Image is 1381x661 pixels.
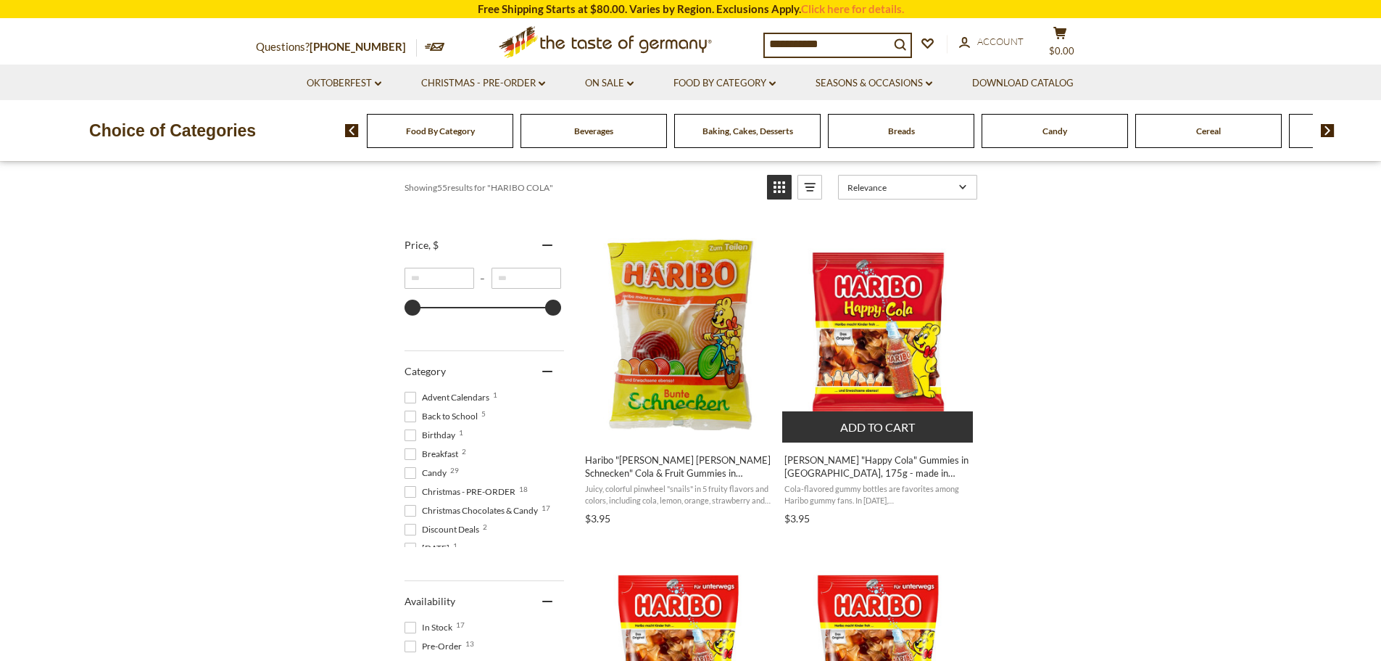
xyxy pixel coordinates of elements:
[574,126,613,136] a: Beverages
[405,268,474,289] input: Minimum value
[345,124,359,137] img: previous arrow
[1042,126,1067,136] a: Candy
[483,523,487,530] span: 2
[405,239,439,251] span: Price
[767,175,792,200] a: View grid mode
[1196,126,1221,136] a: Cereal
[847,182,954,193] span: Relevance
[465,640,474,647] span: 13
[585,512,610,525] span: $3.95
[583,225,775,530] a: Haribo
[437,182,447,193] b: 55
[702,126,793,136] a: Baking, Cakes, Desserts
[1049,45,1074,57] span: $0.00
[542,504,550,512] span: 17
[405,175,756,200] div: Showing results for " "
[673,75,776,91] a: Food By Category
[405,621,457,634] span: In Stock
[492,268,561,289] input: Maximum value
[784,453,972,480] span: [PERSON_NAME] "Happy Cola" Gummies in [GEOGRAPHIC_DATA], 175g - made in [GEOGRAPHIC_DATA]
[784,483,972,506] span: Cola-flavored gummy bottles are favorites among Haribo gummy fans. In [DATE], [DEMOGRAPHIC_DATA] ...
[1039,26,1082,62] button: $0.00
[585,453,773,480] span: Haribo "[PERSON_NAME] [PERSON_NAME] Schnecken" Cola & Fruit Gummies in [GEOGRAPHIC_DATA], 160g - ...
[405,595,455,607] span: Availability
[405,542,454,555] span: [DATE]
[585,75,634,91] a: On Sale
[977,36,1024,47] span: Account
[784,512,810,525] span: $3.95
[474,273,492,284] span: –
[462,448,466,455] span: 2
[405,504,542,517] span: Christmas Chocolates & Candy
[405,523,484,536] span: Discount Deals
[307,75,381,91] a: Oktoberfest
[405,410,482,423] span: Back to School
[406,126,475,136] a: Food By Category
[256,38,417,57] p: Questions?
[450,467,459,474] span: 29
[459,429,463,436] span: 1
[782,411,973,443] button: Add to cart
[797,175,822,200] a: View list mode
[782,225,974,530] a: Haribo
[405,485,520,498] span: Christmas - PRE-ORDER
[405,640,466,653] span: Pre-Order
[405,429,460,442] span: Birthday
[453,542,457,549] span: 1
[972,75,1074,91] a: Download Catalog
[493,391,497,398] span: 1
[782,238,974,430] img: Haribo "Happy Cola" Gummies Made in Germany
[405,467,451,480] span: Candy
[519,485,528,493] span: 18
[310,40,406,53] a: [PHONE_NUMBER]
[816,75,932,91] a: Seasons & Occasions
[428,239,439,251] span: , $
[421,75,545,91] a: Christmas - PRE-ORDER
[585,483,773,506] span: Juicy, colorful pinwheel "snails" in 5 fruity flavors and colors, including cola, lemon, orange, ...
[959,34,1024,50] a: Account
[801,2,904,15] a: Click here for details.
[456,621,465,628] span: 17
[405,365,446,377] span: Category
[405,448,463,461] span: Breakfast
[838,175,977,200] a: Sort options
[405,391,494,404] span: Advent Calendars
[1321,124,1335,137] img: next arrow
[888,126,915,136] a: Breads
[481,410,486,417] span: 5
